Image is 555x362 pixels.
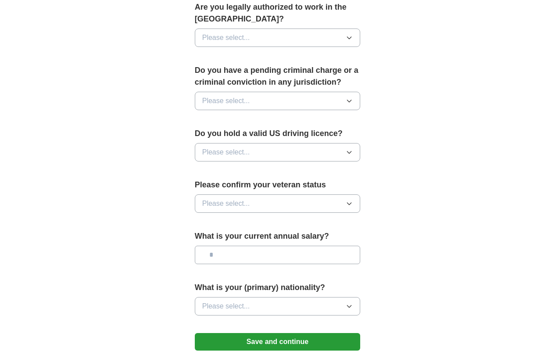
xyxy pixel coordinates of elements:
[195,179,361,191] label: Please confirm your veteran status
[195,92,361,110] button: Please select...
[195,128,361,140] label: Do you hold a valid US driving licence?
[202,198,250,209] span: Please select...
[195,143,361,161] button: Please select...
[195,194,361,213] button: Please select...
[195,297,361,315] button: Please select...
[202,32,250,43] span: Please select...
[195,333,361,351] button: Save and continue
[195,29,361,47] button: Please select...
[202,96,250,106] span: Please select...
[195,230,361,242] label: What is your current annual salary?
[195,282,361,294] label: What is your (primary) nationality?
[202,301,250,312] span: Please select...
[195,65,361,88] label: Do you have a pending criminal charge or a criminal conviction in any jurisdiction?
[202,147,250,158] span: Please select...
[195,1,361,25] label: Are you legally authorized to work in the [GEOGRAPHIC_DATA]?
